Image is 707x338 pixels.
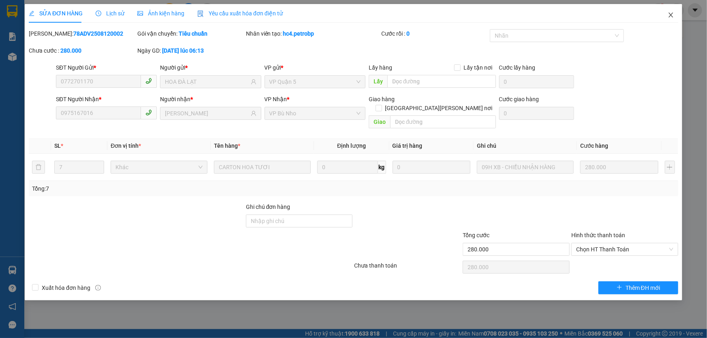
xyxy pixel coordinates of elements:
label: Cước lấy hàng [499,64,536,71]
b: 280.000 [60,47,81,54]
label: Ghi chú đơn hàng [246,204,290,210]
span: Lấy tận nơi [461,63,496,72]
b: Tiêu chuẩn [179,30,207,37]
input: Tên người nhận [165,109,249,118]
img: icon [197,11,204,17]
input: Ghi Chú [477,161,574,174]
span: Tên hàng [214,142,240,149]
label: Hình thức thanh toán [571,232,625,238]
div: Tổng: 7 [32,184,273,193]
span: Chọn HT Thanh Toán [576,243,673,255]
span: VP Bù Nho [269,107,361,119]
button: plus [665,161,675,174]
div: [PERSON_NAME]: [29,29,136,38]
div: SĐT Người Nhận [56,95,157,104]
div: SĐT Người Gửi [56,63,157,72]
span: kg [378,161,386,174]
input: 0 [580,161,658,174]
span: Tổng cước [463,232,489,238]
label: Cước giao hàng [499,96,539,102]
b: 78ADV2508120002 [73,30,123,37]
div: Chưa thanh toán [354,261,462,275]
span: Thêm ĐH mới [626,283,660,292]
span: Lấy hàng [369,64,392,71]
b: [DATE] lúc 06:13 [162,47,204,54]
div: Người gửi [160,63,261,72]
input: Cước lấy hàng [499,75,574,88]
span: info-circle [95,285,101,291]
input: Cước giao hàng [499,107,574,120]
button: plusThêm ĐH mới [598,281,678,294]
span: Ảnh kiện hàng [137,10,184,17]
input: Dọc đường [387,75,496,88]
div: Nhân viên tạo: [246,29,380,38]
span: phone [145,109,152,116]
span: [GEOGRAPHIC_DATA][PERSON_NAME] nơi [382,104,496,113]
span: Lấy [369,75,387,88]
div: Gói vận chuyển: [137,29,244,38]
span: Khác [115,161,203,173]
span: user [251,79,256,85]
span: Xuất hóa đơn hàng [38,283,94,292]
span: Đơn vị tính [111,142,141,149]
span: Lịch sử [96,10,124,17]
div: Người nhận [160,95,261,104]
input: Ghi chú đơn hàng [246,215,353,227]
div: VP gửi [265,63,365,72]
span: edit [29,11,34,16]
span: VP Quận 5 [269,76,361,88]
span: VP Nhận [265,96,287,102]
span: Cước hàng [580,142,608,149]
div: Ngày GD: [137,46,244,55]
div: Cước rồi : [381,29,488,38]
button: delete [32,161,45,174]
span: plus [617,285,622,291]
input: Tên người gửi [165,77,249,86]
span: clock-circle [96,11,101,16]
span: Yêu cầu xuất hóa đơn điện tử [197,10,283,17]
span: close [668,12,674,18]
span: Giao [369,115,390,128]
span: user [251,111,256,116]
b: 0 [406,30,410,37]
b: hc4.petrobp [283,30,314,37]
span: SL [54,142,61,149]
input: Dọc đường [390,115,496,128]
button: Close [660,4,682,27]
input: 0 [393,161,471,174]
span: phone [145,78,152,84]
input: VD: Bàn, Ghế [214,161,311,174]
span: Định lượng [337,142,366,149]
span: Giá trị hàng [393,142,423,149]
span: picture [137,11,143,16]
span: Giao hàng [369,96,395,102]
div: Chưa cước : [29,46,136,55]
span: SỬA ĐƠN HÀNG [29,10,83,17]
th: Ghi chú [474,138,577,154]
